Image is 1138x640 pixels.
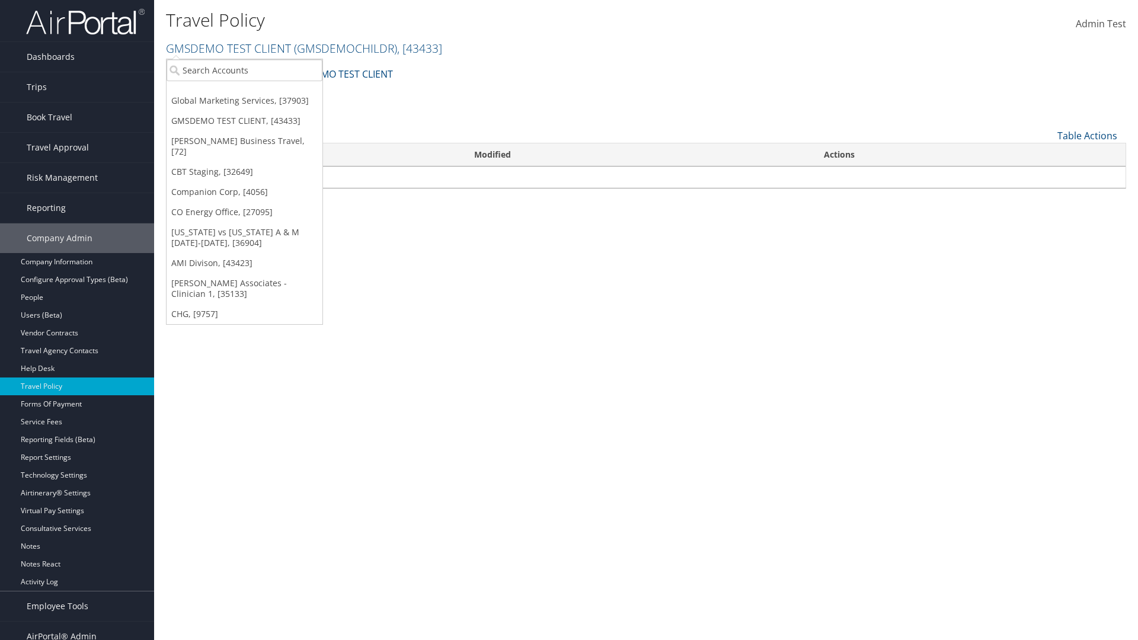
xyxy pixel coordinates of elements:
th: Actions [813,143,1126,167]
span: Company Admin [27,223,92,253]
a: [US_STATE] vs [US_STATE] A & M [DATE]-[DATE], [36904] [167,222,322,253]
a: CO Energy Office, [27095] [167,202,322,222]
a: GMSDEMO TEST CLIENT, [43433] [167,111,322,131]
span: , [ 43433 ] [397,40,442,56]
span: Trips [27,72,47,102]
span: Book Travel [27,103,72,132]
span: Reporting [27,193,66,223]
a: Admin Test [1076,6,1126,43]
span: Risk Management [27,163,98,193]
a: Table Actions [1057,129,1117,142]
a: Global Marketing Services, [37903] [167,91,322,111]
input: Search Accounts [167,59,322,81]
span: ( GMSDEMOCHILDR ) [294,40,397,56]
a: GMSDEMO TEST CLIENT [166,40,442,56]
a: CHG, [9757] [167,304,322,324]
th: Modified: activate to sort column ascending [463,143,814,167]
img: airportal-logo.png [26,8,145,36]
a: [PERSON_NAME] Business Travel, [72] [167,131,322,162]
a: GMSDEMO TEST CLIENT [287,62,393,86]
td: No data available in table [167,167,1126,188]
a: Companion Corp, [4056] [167,182,322,202]
a: AMI Divison, [43423] [167,253,322,273]
span: Admin Test [1076,17,1126,30]
h1: Travel Policy [166,8,806,33]
span: Travel Approval [27,133,89,162]
a: CBT Staging, [32649] [167,162,322,182]
a: [PERSON_NAME] Associates - Clinician 1, [35133] [167,273,322,304]
span: Dashboards [27,42,75,72]
span: Employee Tools [27,591,88,621]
